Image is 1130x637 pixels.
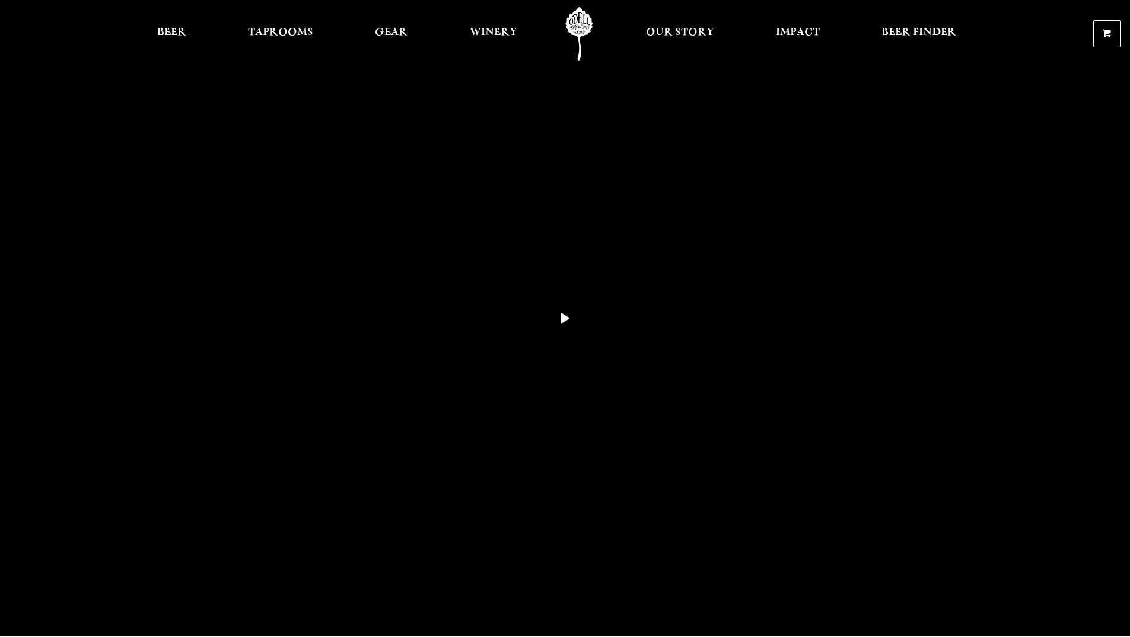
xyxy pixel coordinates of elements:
[240,7,321,61] a: Taprooms
[157,28,186,37] span: Beer
[375,28,408,37] span: Gear
[646,28,714,37] span: Our Story
[881,28,956,37] span: Beer Finder
[462,7,525,61] a: Winery
[776,28,820,37] span: Impact
[470,28,517,37] span: Winery
[367,7,415,61] a: Gear
[149,7,194,61] a: Beer
[557,7,601,61] a: Odell Home
[768,7,827,61] a: Impact
[248,28,313,37] span: Taprooms
[638,7,722,61] a: Our Story
[874,7,964,61] a: Beer Finder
